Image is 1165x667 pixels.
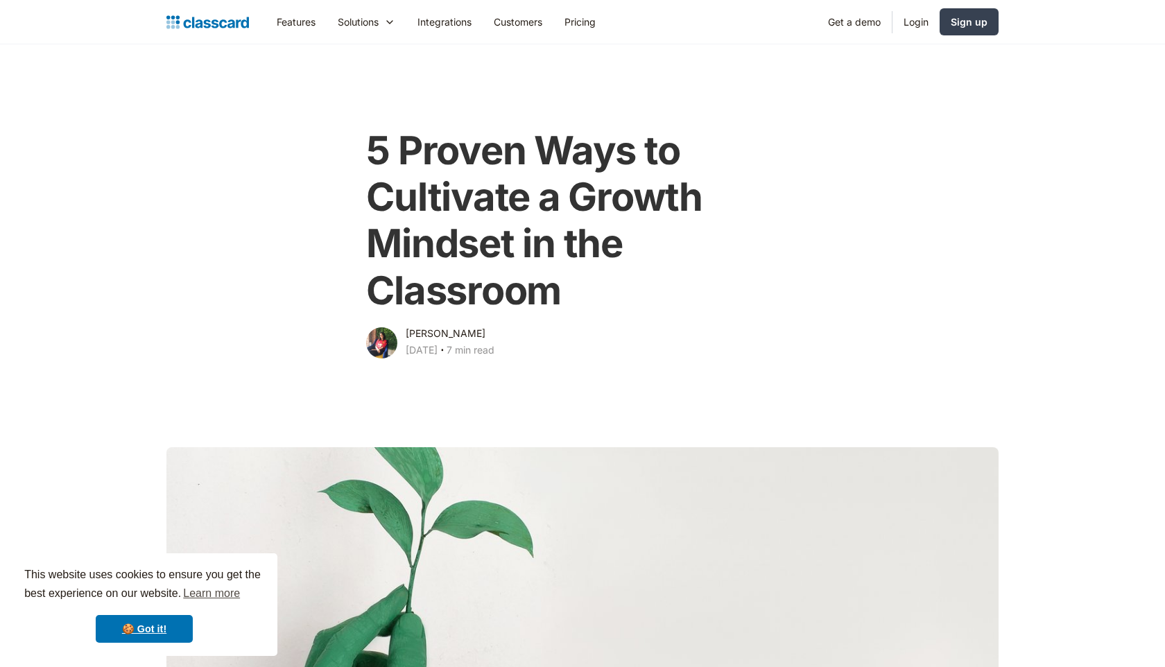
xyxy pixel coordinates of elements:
div: cookieconsent [11,553,277,656]
a: Features [266,6,327,37]
a: learn more about cookies [181,583,242,604]
div: [DATE] [406,342,438,358]
a: Pricing [553,6,607,37]
a: Logo [166,12,249,32]
a: Sign up [940,8,999,35]
span: This website uses cookies to ensure you get the best experience on our website. [24,566,264,604]
a: Integrations [406,6,483,37]
a: Login [892,6,940,37]
div: 7 min read [447,342,494,358]
div: Solutions [338,15,379,29]
h1: 5 Proven Ways to Cultivate a Growth Mindset in the Classroom [366,128,798,314]
div: Sign up [951,15,987,29]
div: ‧ [438,342,447,361]
div: [PERSON_NAME] [406,325,485,342]
a: dismiss cookie message [96,615,193,643]
a: Get a demo [817,6,892,37]
div: Solutions [327,6,406,37]
a: Customers [483,6,553,37]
